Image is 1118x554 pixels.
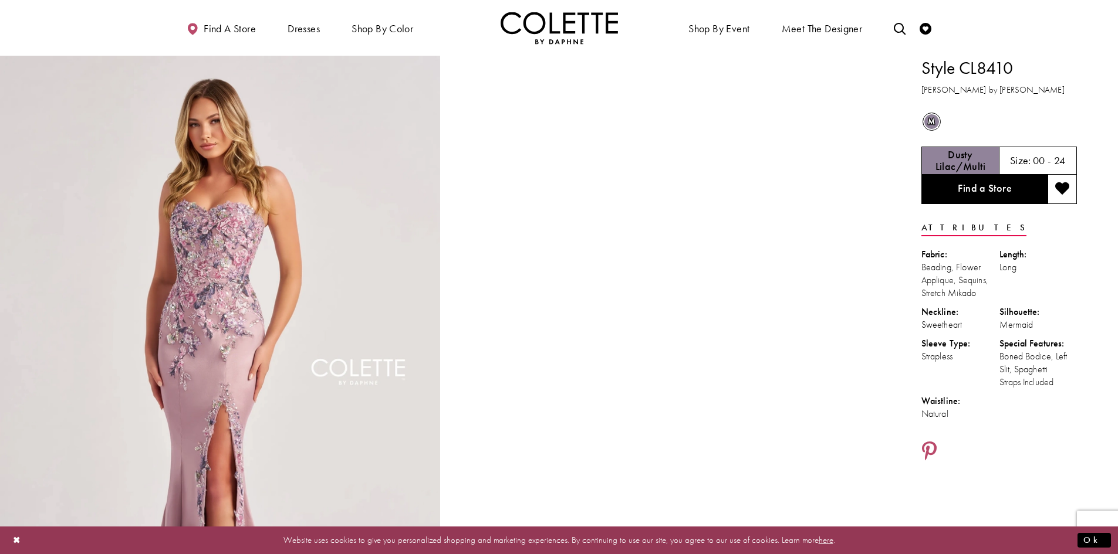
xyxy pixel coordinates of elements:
h1: Style CL8410 [921,56,1077,80]
div: Neckline: [921,305,999,318]
span: Size: [1010,154,1031,167]
div: Silhouette: [999,305,1078,318]
div: Long [999,261,1078,274]
div: Length: [999,248,1078,261]
a: Attributes [921,219,1026,236]
div: Mermaid [999,318,1078,331]
button: Submit Dialog [1078,533,1111,548]
div: Sweetheart [921,318,999,331]
h3: [PERSON_NAME] by [PERSON_NAME] [921,83,1077,97]
div: Waistline: [921,395,999,407]
a: here [819,534,833,546]
div: Product color controls state depends on size chosen [921,110,1077,132]
div: Sleeve Type: [921,337,999,350]
video: Style CL8410 Colette by Daphne #1 autoplay loop mute video [446,56,886,276]
button: Add to wishlist [1048,175,1077,204]
h5: Chosen color [922,149,999,172]
div: Boned Bodice, Left Slit, Spaghetti Straps Included [999,350,1078,389]
h5: 00 - 24 [1033,155,1066,166]
div: Dusty Lilac/Multi [921,111,942,132]
a: Share using Pinterest - Opens in new tab [921,441,937,463]
div: Natural [921,407,999,420]
a: Find a Store [921,175,1048,204]
div: Special Features: [999,337,1078,350]
div: Beading, Flower Applique, Sequins, Stretch Mikado [921,261,999,300]
p: Website uses cookies to give you personalized shopping and marketing experiences. By continuing t... [85,532,1033,548]
button: Close Dialog [7,530,27,550]
div: Strapless [921,350,999,363]
div: Fabric: [921,248,999,261]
